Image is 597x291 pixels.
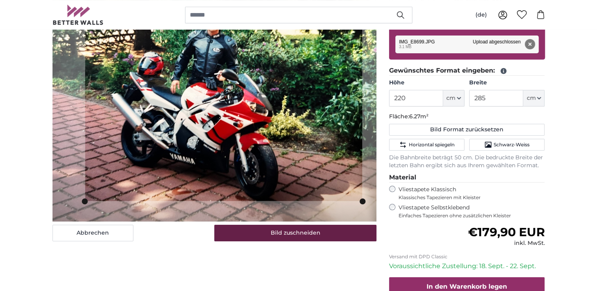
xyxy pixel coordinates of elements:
[389,254,545,260] p: Versand mit DPD Classic
[399,213,545,219] span: Einfaches Tapezieren ohne zusätzlichen Kleister
[389,66,545,76] legend: Gewünschtes Format eingeben:
[494,142,530,148] span: Schwarz-Weiss
[389,79,464,87] label: Höhe
[427,283,507,290] span: In den Warenkorb legen
[469,79,545,87] label: Breite
[469,139,545,151] button: Schwarz-Weiss
[389,261,545,271] p: Voraussichtliche Zustellung: 18. Sept. - 22. Sept.
[468,239,545,247] div: inkl. MwSt.
[469,8,493,22] button: (de)
[52,225,133,241] button: Abbrechen
[389,173,545,183] legend: Material
[389,139,464,151] button: Horizontal spiegeln
[389,124,545,136] button: Bild Format zurücksetzen
[409,113,429,120] span: 6.27m²
[443,90,464,106] button: cm
[408,142,454,148] span: Horizontal spiegeln
[468,225,545,239] span: €179,90 EUR
[526,94,535,102] span: cm
[399,186,538,201] label: Vliestapete Klassisch
[399,194,538,201] span: Klassisches Tapezieren mit Kleister
[446,94,455,102] span: cm
[214,225,376,241] button: Bild zuschneiden
[399,204,545,219] label: Vliestapete Selbstklebend
[389,154,545,170] p: Die Bahnbreite beträgt 50 cm. Die bedruckte Breite der letzten Bahn ergibt sich aus Ihrem gewählt...
[523,90,545,106] button: cm
[389,113,545,121] p: Fläche:
[52,5,104,25] img: Betterwalls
